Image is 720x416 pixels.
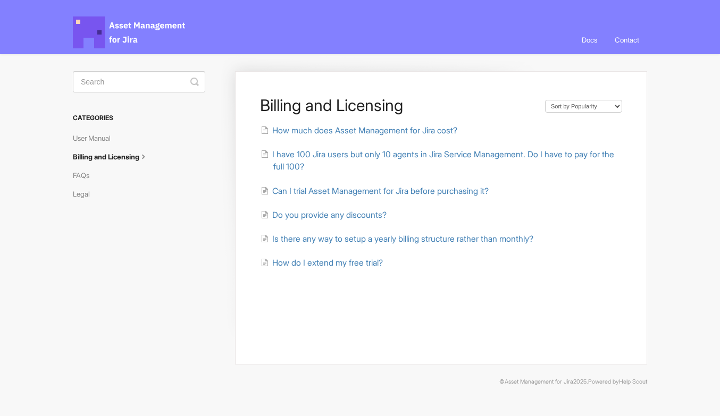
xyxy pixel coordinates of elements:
span: Powered by [588,378,647,385]
a: Asset Management for Jira [505,378,573,385]
a: Do you provide any discounts? [261,210,387,220]
input: Search [73,71,205,92]
select: Page reloads on selection [545,100,622,113]
a: FAQs [73,167,97,184]
h1: Billing and Licensing [260,96,534,115]
span: Can I trial Asset Management for Jira before purchasing it? [272,186,489,196]
a: How much does Asset Management for Jira cost? [261,125,457,135]
span: Asset Management for Jira Docs [73,16,187,48]
h3: Categories [73,108,205,128]
p: © 2025. [73,377,647,387]
a: Can I trial Asset Management for Jira before purchasing it? [261,186,489,196]
a: Help Scout [619,378,647,385]
span: How do I extend my free trial? [272,258,383,268]
a: Is there any way to setup a yearly billing structure rather than monthly? [261,234,533,244]
a: Legal [73,185,98,202]
span: Do you provide any discounts? [272,210,387,220]
a: How do I extend my free trial? [261,258,383,268]
a: User Manual [73,130,119,147]
span: How much does Asset Management for Jira cost? [272,125,457,135]
span: Is there any way to setup a yearly billing structure rather than monthly? [272,234,533,244]
span: I have 100 Jira users but only 10 agents in Jira Service Management. Do I have to pay for the ful... [272,149,614,172]
a: Docs [574,26,605,54]
a: Billing and Licensing [73,148,157,165]
a: I have 100 Jira users but only 10 agents in Jira Service Management. Do I have to pay for the ful... [261,149,614,172]
a: Contact [607,26,647,54]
